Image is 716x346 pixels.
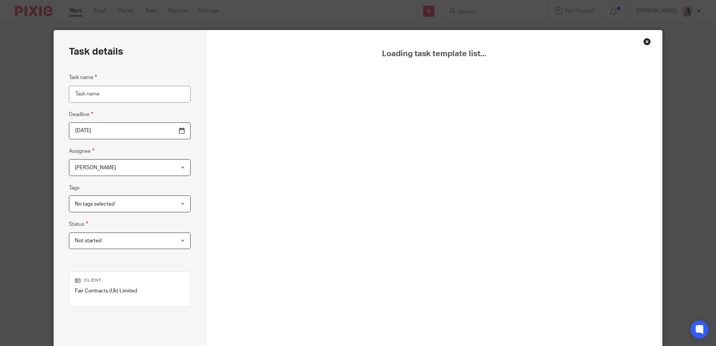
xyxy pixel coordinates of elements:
span: [PERSON_NAME] [75,165,116,170]
label: Deadline [69,110,93,119]
input: Task name [69,86,191,103]
span: Not started [75,238,101,243]
label: Status [69,220,88,228]
h2: Task details [69,45,123,58]
label: Tags [69,184,79,192]
p: Fair Contracts (Uk) Limited [75,287,185,295]
label: Assignee [69,147,94,155]
input: Pick a date [69,122,191,139]
span: No tags selected [75,201,115,207]
span: Loading task template list... [225,49,643,59]
div: Close this dialog window [643,38,651,45]
p: Client [75,277,185,283]
label: Task name [69,73,97,82]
